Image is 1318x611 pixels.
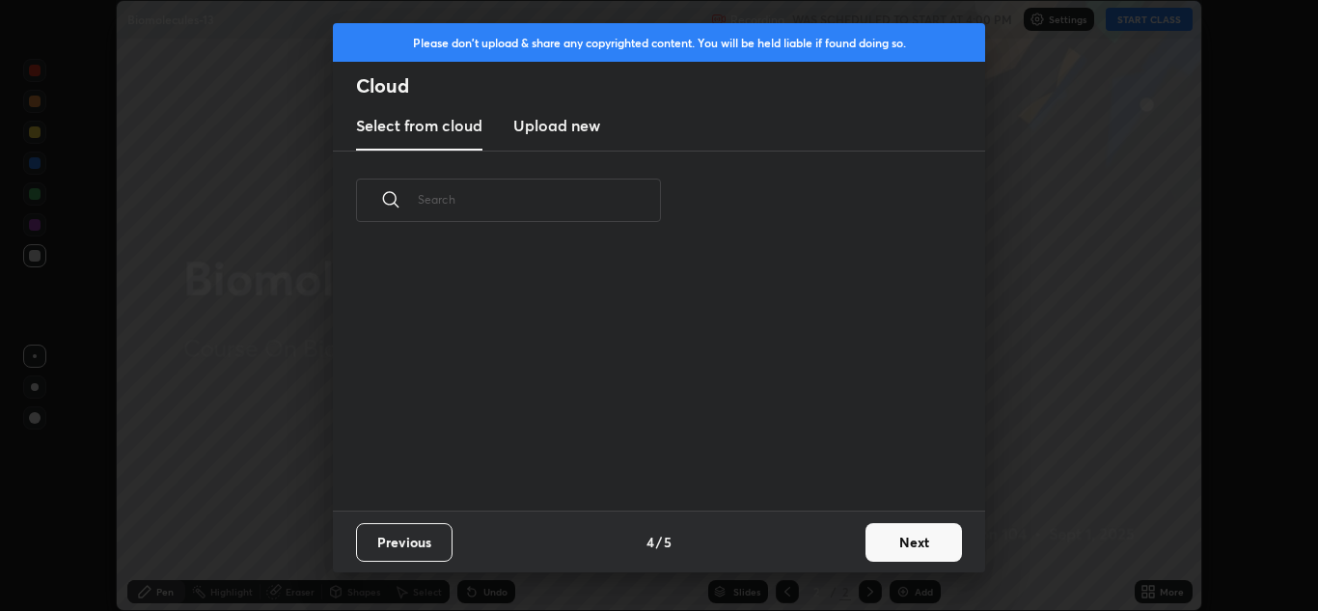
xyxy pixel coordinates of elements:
[356,73,985,98] h2: Cloud
[646,532,654,552] h4: 4
[333,23,985,62] div: Please don't upload & share any copyrighted content. You will be held liable if found doing so.
[513,114,600,137] h3: Upload new
[356,523,453,562] button: Previous
[664,532,672,552] h4: 5
[865,523,962,562] button: Next
[418,158,661,240] input: Search
[656,532,662,552] h4: /
[356,114,482,137] h3: Select from cloud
